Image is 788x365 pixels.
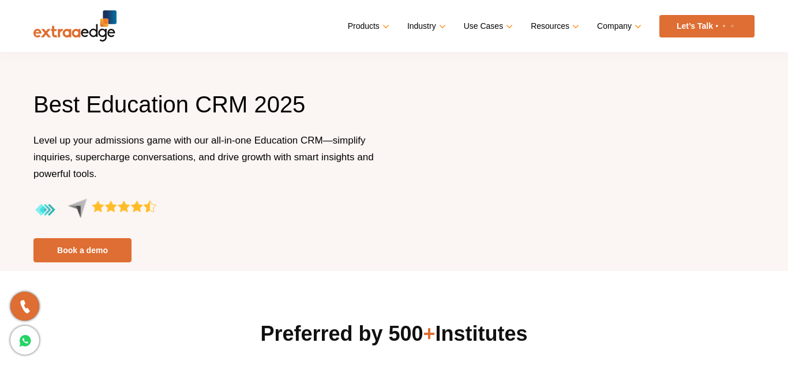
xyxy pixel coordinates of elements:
[659,15,755,37] a: Let’s Talk
[464,18,511,35] a: Use Cases
[33,135,374,179] span: Level up your admissions game with our all-in-one Education CRM—simplify inquiries, supercharge c...
[423,322,436,345] span: +
[348,18,387,35] a: Products
[33,238,132,262] a: Book a demo
[407,18,444,35] a: Industry
[531,18,577,35] a: Resources
[33,198,156,222] img: aggregate-rating-by-users
[33,89,385,132] h1: Best Education CRM 2025
[597,18,639,35] a: Company
[33,320,755,348] h2: Preferred by 500 Institutes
